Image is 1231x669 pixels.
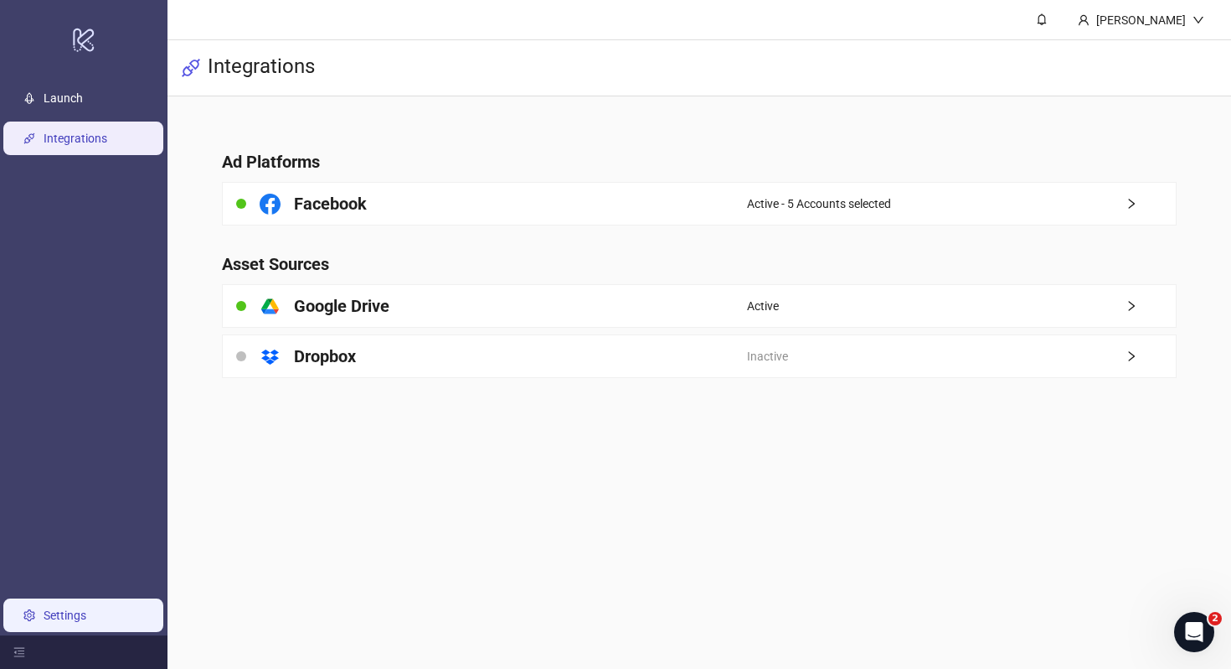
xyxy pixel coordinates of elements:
[1125,350,1176,362] span: right
[1125,300,1176,312] span: right
[747,194,891,213] span: Active - 5 Accounts selected
[44,91,83,105] a: Launch
[1192,14,1204,26] span: down
[222,334,1177,378] a: DropboxInactiveright
[222,252,1177,276] h4: Asset Sources
[222,182,1177,226] a: FacebookActive - 5 Accounts selectedright
[1089,11,1192,29] div: [PERSON_NAME]
[1125,198,1176,210] span: right
[1036,13,1048,25] span: bell
[208,54,315,82] h3: Integrations
[222,284,1177,328] a: Google DriveActiveright
[44,132,107,145] a: Integrations
[13,646,25,658] span: menu-fold
[181,58,201,78] span: api
[747,347,788,366] span: Inactive
[1078,14,1089,26] span: user
[1174,612,1214,652] iframe: Intercom live chat
[294,345,356,368] h4: Dropbox
[1208,612,1222,625] span: 2
[294,192,367,215] h4: Facebook
[222,150,1177,174] h4: Ad Platforms
[44,609,86,622] a: Settings
[294,294,389,318] h4: Google Drive
[747,297,779,315] span: Active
